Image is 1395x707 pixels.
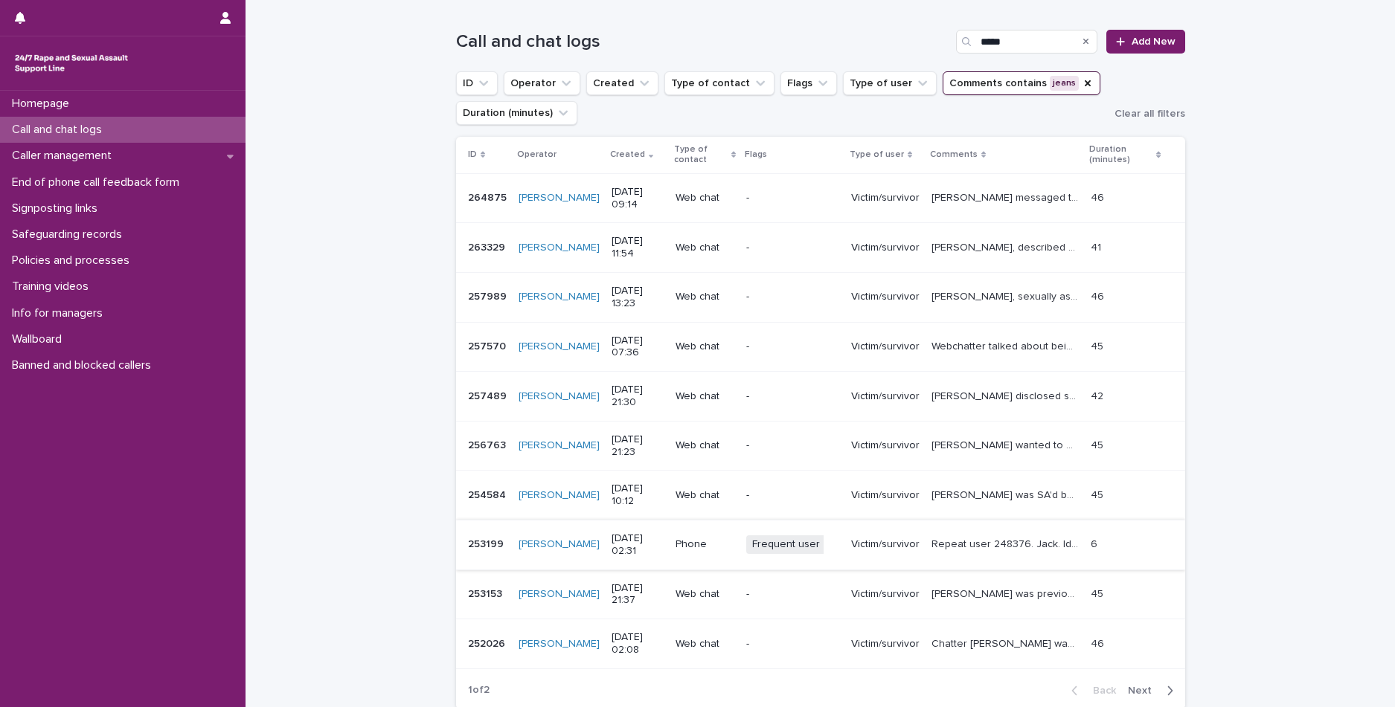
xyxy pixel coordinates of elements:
a: [PERSON_NAME] [519,242,600,254]
p: Duration (minutes) [1089,141,1152,169]
p: Flags [745,146,767,163]
button: Flags [780,71,837,95]
p: 252026 [468,635,508,650]
p: Eleanore messaged to talk about wanting to go out in her 'low rise light blue jeans' again that s... [931,189,1082,204]
p: Banned and blocked callers [6,358,163,372]
p: Victim/survivor [851,588,920,601]
a: [PERSON_NAME] [519,538,600,551]
p: Caller management [6,149,124,163]
p: Web chat [676,340,734,353]
p: Web chat [676,390,734,403]
p: 46 [1091,635,1107,650]
p: Signposting links [6,201,109,216]
p: [DATE] 13:23 [612,285,664,310]
button: Next [1122,684,1185,697]
h1: Call and chat logs [456,31,951,53]
p: - [746,390,839,403]
p: Comments [930,146,978,163]
p: Phone [676,538,734,551]
p: Type of user [850,146,904,163]
p: 257989 [468,288,510,303]
p: [DATE] 02:08 [612,631,664,656]
a: [PERSON_NAME] [519,638,600,650]
p: [DATE] 21:30 [612,384,664,409]
tr: 254584254584 [PERSON_NAME] [DATE] 10:12Web chat-Victim/survivor[PERSON_NAME] was SA'd by a strang... [456,471,1185,520]
p: - [746,291,839,303]
p: 41 [1091,239,1104,254]
p: 264875 [468,189,510,204]
input: Search [956,30,1097,54]
tr: 257570257570 [PERSON_NAME] [DATE] 07:36Web chat-Victim/survivorWebchatter talked about being sexu... [456,322,1185,372]
tr: 257989257989 [PERSON_NAME] [DATE] 13:23Web chat-Victim/survivor[PERSON_NAME], sexually assaulted ... [456,272,1185,322]
span: Back [1084,685,1116,696]
a: [PERSON_NAME] [519,588,600,601]
button: Type of user [843,71,937,95]
p: Policies and processes [6,254,141,268]
p: Operator [517,146,557,163]
p: Victim/survivor [851,538,920,551]
p: Web chat [676,291,734,303]
p: - [746,340,839,353]
button: Clear all filters [1109,103,1185,125]
p: Wallboard [6,332,74,346]
a: [PERSON_NAME] [519,291,600,303]
a: [PERSON_NAME] [519,439,600,452]
p: Chatter wanted to explore reclaiming the jeans she had been wearing when she had been sexually as... [931,436,1082,452]
p: Victim/survivor [851,242,920,254]
p: - [746,242,839,254]
p: 45 [1091,585,1106,601]
span: Frequent user [746,535,826,554]
tr: 264875264875 [PERSON_NAME] [DATE] 09:14Web chat-Victim/survivor[PERSON_NAME] messaged to talk abo... [456,173,1185,223]
span: Add New [1132,36,1176,47]
span: Next [1128,685,1161,696]
p: 45 [1091,486,1106,502]
button: Type of contact [664,71,775,95]
p: Webchatter talked about being sexually assaulted in the woods. They mentioned "low rise blue hips... [931,338,1082,353]
p: Repeat user 248376. Jack. Identifying information - heavy breathing, quiet voice, asks for permis... [931,535,1082,551]
p: 253199 [468,535,507,551]
p: Chatter Eleanor was sexually abused in a wooded area 5 months ago. Repeatedly mentioned the "ligh... [931,635,1082,650]
p: Web chat [676,638,734,650]
span: Clear all filters [1115,109,1185,119]
p: Info for managers [6,306,115,320]
tr: 252026252026 [PERSON_NAME] [DATE] 02:08Web chat-Victim/survivorChatter [PERSON_NAME] was sexually... [456,619,1185,669]
button: Duration (minutes) [456,101,577,125]
a: Add New [1106,30,1184,54]
p: 257570 [468,338,509,353]
p: [DATE] 09:14 [612,186,664,211]
p: 254584 [468,486,509,502]
tr: 253199253199 [PERSON_NAME] [DATE] 02:31PhoneFrequent userVictim/survivorRepeat user 248376. Jack.... [456,520,1185,569]
p: 6 [1091,535,1100,551]
p: [DATE] 07:36 [612,335,664,360]
a: [PERSON_NAME] [519,340,600,353]
p: Web chat [676,489,734,502]
p: - [746,588,839,601]
p: 45 [1091,436,1106,452]
button: Back [1059,684,1122,697]
p: End of phone call feedback form [6,175,191,190]
p: Eleanore, sexually assaulted in the woods, by man who said he had been watching her. We spoke abo... [931,288,1082,303]
p: [DATE] 11:54 [612,235,664,260]
p: Victim/survivor [851,291,920,303]
button: ID [456,71,498,95]
p: Web chat [676,242,734,254]
p: [DATE] 21:37 [612,582,664,607]
p: Eleanor was SA'd by a stranger a few months ago. Emotional support given and signposted to RC for... [931,486,1082,502]
p: 46 [1091,288,1107,303]
p: [DATE] 10:12 [612,482,664,508]
p: 253153 [468,585,505,601]
p: Victim/survivor [851,489,920,502]
p: ID [468,146,477,163]
button: Comments [943,71,1100,95]
p: Created [610,146,645,163]
img: rhQMoQhaT3yELyF149Cw [12,48,131,78]
tr: 257489257489 [PERSON_NAME] [DATE] 21:30Web chat-Victim/survivor[PERSON_NAME] disclosed sexual vio... [456,372,1185,422]
p: Victim/survivor [851,192,920,204]
p: Eleanore, described experiencing sexual violence and talked about the impacts (memories), explore... [931,239,1082,254]
p: - [746,638,839,650]
p: Eleanore disclosed sexual violence perpetrated by a stranger near a wood land area. Discussed abu... [931,387,1082,403]
p: 42 [1091,387,1106,403]
a: [PERSON_NAME] [519,192,600,204]
button: Operator [504,71,580,95]
button: Created [586,71,658,95]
